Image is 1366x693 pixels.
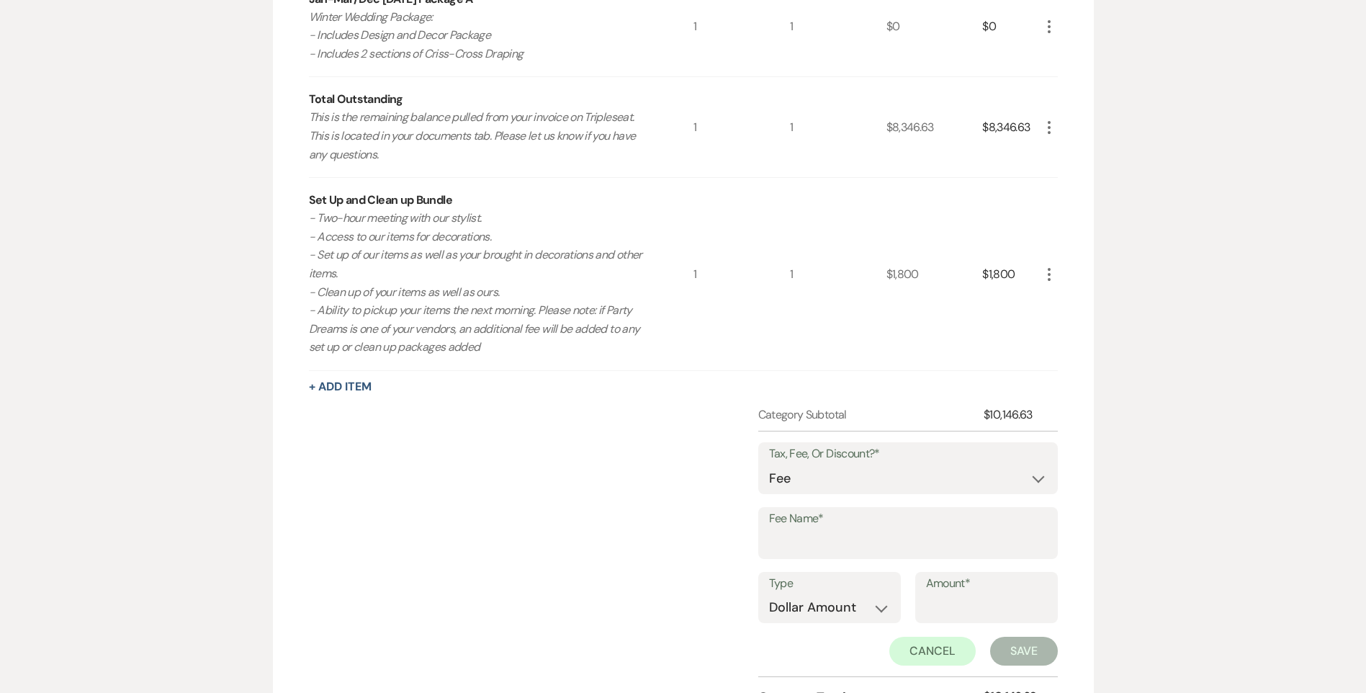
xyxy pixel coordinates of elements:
div: $8,346.63 [886,77,983,177]
p: - Two-hour meeting with our stylist. - Access to our items for decorations. - Set up of our items... [309,209,655,357]
label: Amount* [926,573,1047,594]
button: Save [990,637,1058,666]
div: 1 [790,77,886,177]
p: This is the remaining balance pulled from your invoice on Tripleseat. This is located in your doc... [309,108,655,164]
div: 1 [790,178,886,370]
div: $10,146.63 [984,406,1040,424]
div: $1,800 [886,178,983,370]
div: Total Outstanding [309,91,403,108]
div: $1,800 [982,178,1040,370]
div: Set Up and Clean up Bundle [309,192,452,209]
label: Tax, Fee, Or Discount?* [769,444,1047,465]
div: $8,346.63 [982,77,1040,177]
div: 1 [693,77,790,177]
div: Category Subtotal [758,406,984,424]
button: Cancel [889,637,976,666]
button: + Add Item [309,381,372,393]
label: Fee Name* [769,509,1047,529]
div: 1 [693,178,790,370]
p: Winter Wedding Package: - Includes Design and Decor Package - Includes 2 sections of Criss-Cross ... [309,8,655,63]
label: Type [769,573,890,594]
